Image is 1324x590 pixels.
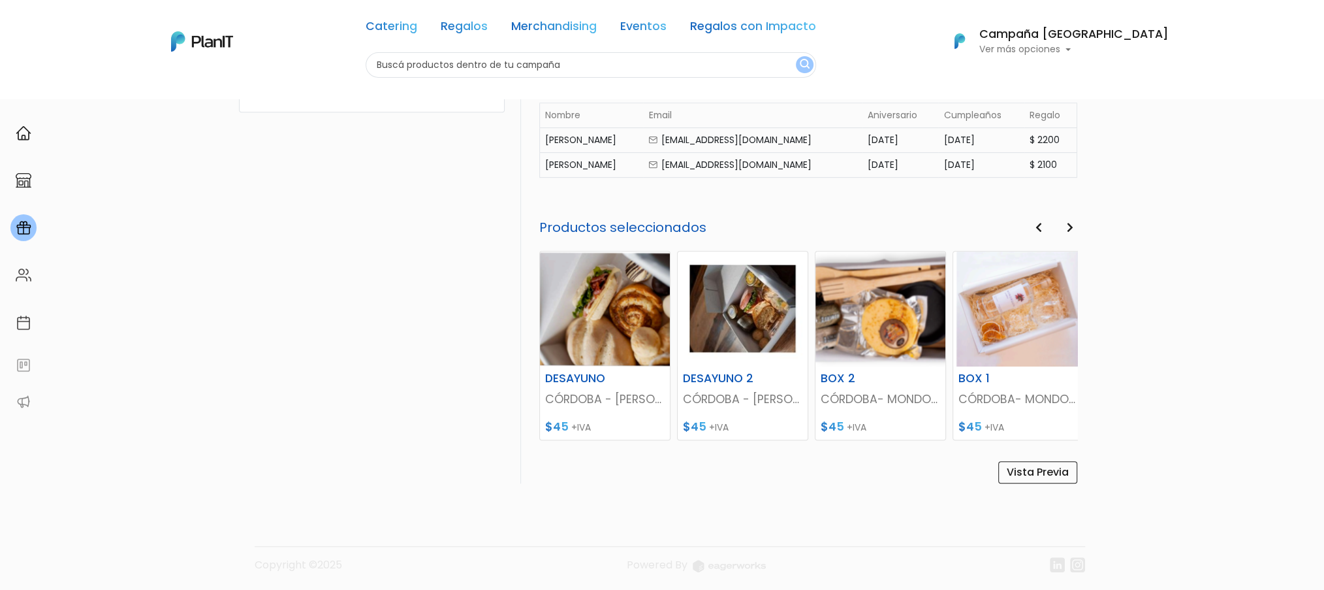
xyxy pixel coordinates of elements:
[938,24,1169,58] button: PlanIt Logo Campaña [GEOGRAPHIC_DATA] Ver más opciones
[953,251,1084,440] a: BOX 1 CÓRDOBA- MONDOBOX $45 +IVA
[648,135,658,144] img: email-e55c09aa6c8f9f6eb5c8f3fb65cd82e5684b5d9eb5134d3f9629283c6a313748.svg
[1050,557,1065,572] img: linkedin-cc7d2dbb1a16aff8e18f147ffe980d30ddd5d9e01409788280e63c91fc390ff4.svg
[441,21,488,37] a: Regalos
[998,461,1077,483] a: Vista Previa
[648,133,857,147] div: [EMAIL_ADDRESS][DOMAIN_NAME]
[16,125,31,141] img: home-e721727adea9d79c4d83392d1f703f7f8bce08238fde08b1acbfd93340b81755.svg
[693,560,766,572] img: logo_eagerworks-044938b0bf012b96b195e05891a56339191180c2d98ce7df62ca656130a436fa.svg
[813,372,903,385] h6: BOX 2
[545,158,638,172] div: [PERSON_NAME]
[1024,103,1077,127] th: Regalo
[627,557,687,572] span: translation missing: es.layouts.footer.powered_by
[945,27,974,56] img: PlanIt Logo
[938,103,1024,127] th: Cumpleaños
[16,267,31,283] img: people-662611757002400ad9ed0e3c099ab2801c6687ba6c219adb57efc949bc21e19d.svg
[67,12,188,38] div: ¿Necesitás ayuda?
[545,419,569,434] span: $45
[648,160,658,169] img: email-e55c09aa6c8f9f6eb5c8f3fb65cd82e5684b5d9eb5134d3f9629283c6a313748.svg
[868,158,933,172] div: [DATE]
[951,372,1041,385] h6: BOX 1
[958,391,1078,408] p: CÓRDOBA- MONDOBOX
[985,421,1004,434] span: +IVA
[683,391,802,408] p: CÓRDOBA - [PERSON_NAME]
[709,421,729,434] span: +IVA
[539,251,670,440] a: DESAYUNO CÓRDOBA - [PERSON_NAME] $45 +IVA
[943,158,1019,172] div: [DATE]
[539,220,1077,235] h5: Productos seleccionados
[255,557,342,583] p: Copyright ©2025
[821,419,844,434] span: $45
[16,394,31,410] img: partners-52edf745621dab592f3b2c58e3bca9d71375a7ef29c3b500c9f145b62cc070d4.svg
[540,252,670,367] img: thumb_Captura_de_pantalla_2025-05-14_121919.png
[16,172,31,188] img: marketplace-4ceaa7011d94191e9ded77b95e3339b90024bf715f7c57f8cf31f2d8c509eaba.svg
[953,252,1083,367] img: thumb_Captura_de_pantalla_2025-05-14_124814.png
[815,251,946,440] a: BOX 2 CÓRDOBA- MONDOBOX $45 +IVA
[16,315,31,331] img: calendar-87d922413cdce8b2cf7b7f5f62616a5cf9e4887200fb71536465627b3292af00.svg
[16,220,31,236] img: campaigns-02234683943229c281be62815700db0a1741e53638e28bf9629b52c665b00959.svg
[800,59,810,71] img: search_button-432b6d5273f82d61273b3651a40e1bd1b912527efae98b1b7a1b2c0702e16a8d.svg
[979,45,1169,54] p: Ver más opciones
[979,29,1169,41] h6: Campaña [GEOGRAPHIC_DATA]
[862,103,938,127] th: Aniversario
[690,21,816,37] a: Regalos con Impacto
[648,158,857,172] div: [EMAIL_ADDRESS][DOMAIN_NAME]
[683,419,706,434] span: $45
[1030,133,1071,147] div: $ 2200
[677,251,808,440] a: DESAYUNO 2 CÓRDOBA - [PERSON_NAME] $45 +IVA
[868,133,933,147] div: [DATE]
[958,419,982,434] span: $45
[545,391,665,408] p: CÓRDOBA - [PERSON_NAME]
[366,21,417,37] a: Catering
[943,133,1019,147] div: [DATE]
[511,21,597,37] a: Merchandising
[571,421,591,434] span: +IVA
[366,52,816,78] input: Buscá productos dentro de tu campaña
[675,372,765,385] h6: DESAYUNO 2
[620,21,667,37] a: Eventos
[540,103,644,127] th: Nombre
[171,31,233,52] img: PlanIt Logo
[815,252,945,367] img: thumb_Captura_de_pantalla_2025-05-14_125437.png
[16,357,31,373] img: feedback-78b5a0c8f98aac82b08bfc38622c3050aee476f2c9584af64705fc4e61158814.svg
[678,252,808,367] img: thumb_2000___2000-Photoroom__27_.jpg
[821,391,940,408] p: CÓRDOBA- MONDOBOX
[537,372,627,385] h6: DESAYUNO
[648,108,671,122] span: translation missing: es.helpers.headers.email
[847,421,866,434] span: +IVA
[1070,557,1085,572] img: instagram-7ba2a2629254302ec2a9470e65da5de918c9f3c9a63008f8abed3140a32961bf.svg
[627,557,766,583] a: Powered By
[1030,158,1071,172] div: $ 2100
[545,133,638,147] div: [PERSON_NAME]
